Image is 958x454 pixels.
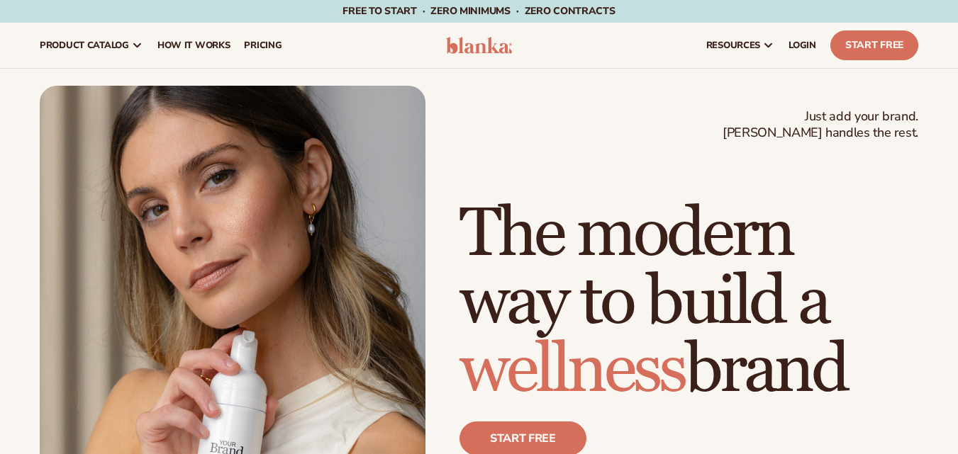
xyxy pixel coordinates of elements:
h1: The modern way to build a brand [459,200,918,404]
span: Just add your brand. [PERSON_NAME] handles the rest. [723,108,918,142]
span: Free to start · ZERO minimums · ZERO contracts [342,4,615,18]
span: LOGIN [789,40,816,51]
span: wellness [459,329,685,412]
span: resources [706,40,760,51]
a: How It Works [150,23,238,68]
a: LOGIN [781,23,823,68]
span: product catalog [40,40,129,51]
span: pricing [244,40,282,51]
a: product catalog [33,23,150,68]
span: How It Works [157,40,230,51]
a: resources [699,23,781,68]
a: Start Free [830,30,918,60]
a: pricing [237,23,289,68]
img: logo [446,37,513,54]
